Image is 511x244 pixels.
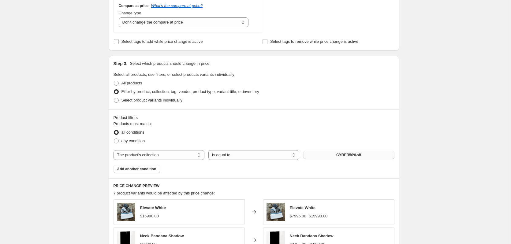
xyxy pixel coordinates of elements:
[130,61,209,67] p: Select which products should change in price
[290,205,316,210] span: Elevate White
[114,165,160,173] button: Add another condition
[267,203,285,221] img: elevate-whiterecklessrec0000113-544678_80x.jpg
[336,153,361,157] span: CYBER50%off
[309,213,327,219] strike: $15990.00
[140,213,159,219] div: $15990.00
[121,89,259,94] span: Filter by product, collection, tag, vendor, product type, variant title, or inventory
[114,121,152,126] span: Products must match:
[119,3,149,8] h3: Compare at price
[121,39,203,44] span: Select tags to add while price change is active
[270,39,358,44] span: Select tags to remove while price change is active
[121,130,144,135] span: all conditions
[114,183,394,188] h6: PRICE CHANGE PREVIEW
[114,191,215,195] span: 7 product variants would be affected by this price change:
[117,167,156,172] span: Add another condition
[121,139,145,143] span: any condition
[303,151,394,159] button: CYBER50%off
[121,81,142,85] span: All products
[290,234,334,238] span: Neck Bandana Shadow
[290,213,306,219] div: $7995.00
[117,203,135,221] img: elevate-whiterecklessrec0000113-544678_80x.jpg
[140,234,184,238] span: Neck Bandana Shadow
[140,205,166,210] span: Elevate White
[114,72,234,77] span: Select all products, use filters, or select products variants individually
[114,61,128,67] h2: Step 3.
[121,98,182,102] span: Select product variants individually
[119,11,141,15] span: Change type
[151,3,203,8] button: What's the compare at price?
[114,115,394,121] div: Product filters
